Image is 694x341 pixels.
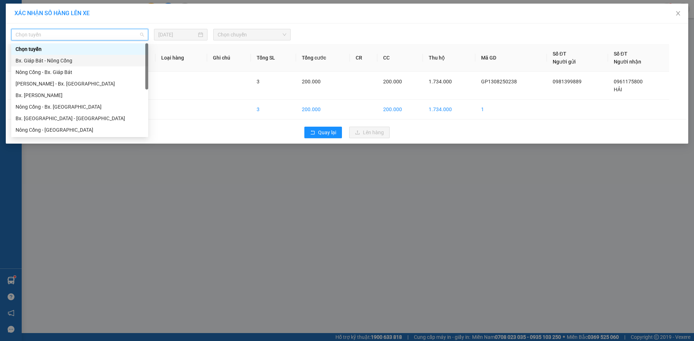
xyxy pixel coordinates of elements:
[218,29,286,40] span: Chọn chuyến
[16,29,144,40] span: Chọn tuyến
[16,114,144,122] div: Bx. [GEOGRAPHIC_DATA] - [GEOGRAPHIC_DATA]
[16,91,144,99] div: Bx. [PERSON_NAME]
[377,100,423,119] td: 200.000
[668,4,688,24] button: Close
[475,100,547,119] td: 1
[11,101,148,113] div: Nông Cống - Bx. Mỹ Đình
[481,79,517,84] span: GP1308250238
[429,79,452,84] span: 1.734.000
[207,44,251,72] th: Ghi chú
[383,79,402,84] span: 200.000
[350,44,377,72] th: CR
[304,127,342,138] button: rollbackQuay lại
[675,10,681,16] span: close
[296,100,350,119] td: 200.000
[377,44,423,72] th: CC
[16,126,144,134] div: Nông Cống - [GEOGRAPHIC_DATA]
[349,127,390,138] button: uploadLên hàng
[251,100,296,119] td: 3
[16,103,144,111] div: Nông Cống - Bx. [GEOGRAPHIC_DATA]
[8,72,39,100] td: 1
[16,68,144,76] div: Nông Cống - Bx. Giáp Bát
[614,79,643,84] span: 0961175800
[25,31,75,46] span: SĐT XE 0947 762 437
[8,44,39,72] th: STT
[553,79,582,84] span: 0981399889
[11,78,148,89] div: Như Thanh - Bx. Gia Lâm
[14,10,90,17] span: XÁC NHẬN SỐ HÀNG LÊN XE
[296,44,350,72] th: Tổng cước
[614,87,622,92] span: HẢI
[553,51,566,57] span: Số ĐT
[11,89,148,101] div: Bx. Gia Lâm - Như Thanh
[158,31,197,39] input: 13/08/2025
[4,25,21,50] img: logo
[16,80,144,88] div: [PERSON_NAME] - Bx. [GEOGRAPHIC_DATA]
[11,124,148,136] div: Nông Cống - Bắc Ninh
[614,51,627,57] span: Số ĐT
[475,44,547,72] th: Mã GD
[423,44,475,72] th: Thu hộ
[11,43,148,55] div: Chọn tuyến
[318,128,336,136] span: Quay lại
[11,66,148,78] div: Nông Cống - Bx. Giáp Bát
[25,6,74,29] strong: CHUYỂN PHÁT NHANH ĐÔNG LÝ
[16,57,144,65] div: Bx. Giáp Bát - Nông Cống
[30,48,69,63] strong: PHIẾU BIÊN NHẬN
[251,44,296,72] th: Tổng SL
[11,113,148,124] div: Bx. Mỹ Đình - Nông Cống
[302,79,321,84] span: 200.000
[423,100,475,119] td: 1.734.000
[79,37,122,45] span: GP1308250238
[310,130,315,136] span: rollback
[614,59,641,65] span: Người nhận
[257,79,260,84] span: 3
[16,45,144,53] div: Chọn tuyến
[155,44,207,72] th: Loại hàng
[553,59,576,65] span: Người gửi
[11,55,148,66] div: Bx. Giáp Bát - Nông Cống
